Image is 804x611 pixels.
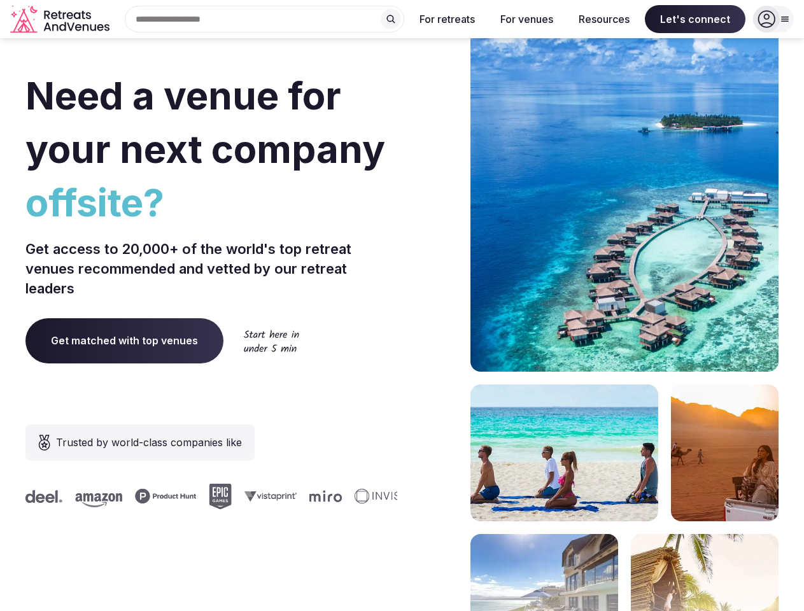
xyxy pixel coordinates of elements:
img: yoga on tropical beach [470,384,658,521]
button: Resources [568,5,640,33]
a: Visit the homepage [10,5,112,34]
button: For venues [490,5,563,33]
p: Get access to 20,000+ of the world's top retreat venues recommended and vetted by our retreat lea... [25,239,397,298]
img: woman sitting in back of truck with camels [671,384,779,521]
svg: Retreats and Venues company logo [10,5,112,34]
svg: Epic Games company logo [206,484,229,509]
svg: Vistaprint company logo [242,491,294,502]
button: For retreats [409,5,485,33]
a: Get matched with top venues [25,318,223,363]
span: Let's connect [645,5,745,33]
img: Start here in under 5 min [244,330,299,352]
svg: Invisible company logo [352,489,422,504]
svg: Deel company logo [23,490,60,503]
span: offsite? [25,176,397,229]
span: Trusted by world-class companies like [56,435,242,450]
svg: Miro company logo [307,490,339,502]
span: Need a venue for your next company [25,73,385,172]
